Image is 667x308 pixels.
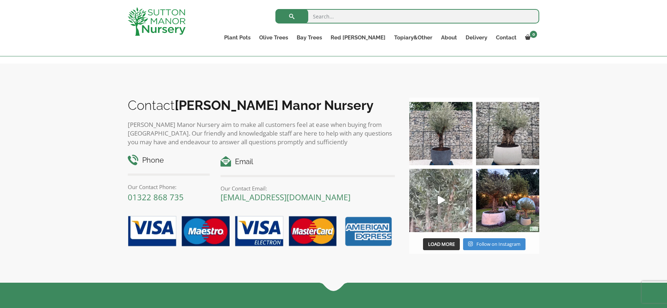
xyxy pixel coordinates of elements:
svg: Instagram [468,241,473,247]
h4: Phone [128,155,210,166]
a: 01322 868 735 [128,192,184,202]
p: Our Contact Phone: [128,183,210,191]
p: Our Contact Email: [221,184,395,193]
a: Plant Pots [220,33,255,43]
a: Topiary&Other [390,33,437,43]
p: [PERSON_NAME] Manor Nursery aim to make all customers feel at ease when buying from [GEOGRAPHIC_D... [128,120,395,146]
a: Delivery [461,33,492,43]
a: Play [409,169,472,232]
span: 0 [530,31,537,38]
img: “The poetry of nature is never dead” 🪴🫒 A stunning beautiful customer photo has been sent into us... [476,169,539,232]
input: Search... [275,9,539,23]
img: New arrivals Monday morning of beautiful olive trees 🤩🤩 The weather is beautiful this summer, gre... [409,169,472,232]
h4: Email [221,156,395,167]
button: Load More [423,238,460,251]
a: About [437,33,461,43]
img: logo [128,7,186,36]
img: payment-options.png [122,212,395,252]
svg: Play [438,196,445,204]
h2: Contact [128,98,395,113]
b: [PERSON_NAME] Manor Nursery [175,98,374,113]
a: Bay Trees [292,33,326,43]
img: A beautiful multi-stem Spanish Olive tree potted in our luxurious fibre clay pots 😍😍 [409,102,472,165]
a: 0 [521,33,539,43]
a: Contact [492,33,521,43]
a: [EMAIL_ADDRESS][DOMAIN_NAME] [221,192,350,202]
span: Load More [428,241,455,247]
a: Red [PERSON_NAME] [326,33,390,43]
span: Follow on Instagram [476,241,520,247]
a: Olive Trees [255,33,292,43]
a: Instagram Follow on Instagram [463,238,526,251]
img: Check out this beauty we potted at our nursery today ❤️‍🔥 A huge, ancient gnarled Olive tree plan... [476,102,539,165]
